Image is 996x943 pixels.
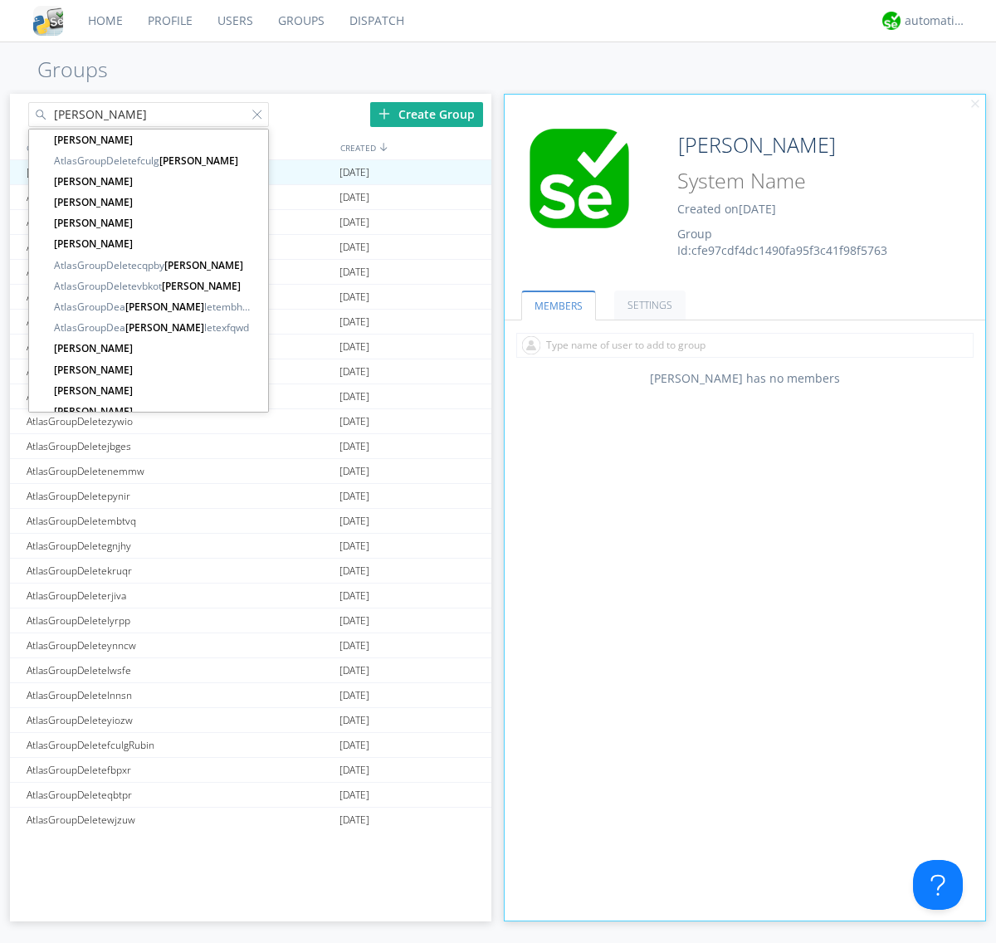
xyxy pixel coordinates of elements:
[22,160,178,184] div: [PERSON_NAME]
[22,135,176,159] div: GROUPS
[54,237,133,251] strong: [PERSON_NAME]
[22,509,178,533] div: AtlasGroupDeletembtvq
[22,733,178,757] div: AtlasGroupDeletefculgRubin
[22,185,178,209] div: AtlasGroupDeleteuanrz
[339,285,369,310] span: [DATE]
[22,434,178,458] div: AtlasGroupDeletejbges
[10,658,491,683] a: AtlasGroupDeletelwsfe[DATE]
[339,235,369,260] span: [DATE]
[905,12,967,29] div: automation+atlas
[22,808,178,832] div: AtlasGroupDeletewjzuw
[10,459,491,484] a: AtlasGroupDeletenemmw[DATE]
[54,153,251,169] span: AtlasGroupDeletefculg
[10,160,491,185] a: [PERSON_NAME][DATE]
[739,201,776,217] span: [DATE]
[10,509,491,534] a: AtlasGroupDeletembtvq[DATE]
[54,133,133,147] strong: [PERSON_NAME]
[22,384,178,408] div: AtlasGroupDeletertmcn
[28,102,269,127] input: Search groups
[339,783,369,808] span: [DATE]
[54,257,251,273] span: AtlasGroupDeletecqpby
[10,608,491,633] a: AtlasGroupDeletelyrpp[DATE]
[22,210,178,234] div: AtlasGroupDeleteagxau
[159,154,238,168] strong: [PERSON_NAME]
[339,733,369,758] span: [DATE]
[882,12,901,30] img: d2d01cd9b4174d08988066c6d424eccd
[378,108,390,120] img: plus.svg
[22,758,178,782] div: AtlasGroupDeletefbpxr
[54,404,133,418] strong: [PERSON_NAME]
[22,409,178,433] div: AtlasGroupDeletezywio
[339,608,369,633] span: [DATE]
[339,434,369,459] span: [DATE]
[505,370,986,387] div: [PERSON_NAME] has no members
[164,258,243,272] strong: [PERSON_NAME]
[33,6,63,36] img: cddb5a64eb264b2086981ab96f4c1ba7
[22,534,178,558] div: AtlasGroupDeletegnjhy
[54,341,133,355] strong: [PERSON_NAME]
[339,484,369,509] span: [DATE]
[521,291,596,320] a: MEMBERS
[614,291,686,320] a: SETTINGS
[10,808,491,833] a: AtlasGroupDeletewjzuw[DATE]
[10,185,491,210] a: AtlasGroupDeleteuanrz[DATE]
[54,278,251,294] span: AtlasGroupDeletevbkot
[22,608,178,633] div: AtlasGroupDeletelyrpp
[10,210,491,235] a: AtlasGroupDeleteagxau[DATE]
[339,409,369,434] span: [DATE]
[162,279,241,293] strong: [PERSON_NAME]
[10,409,491,434] a: AtlasGroupDeletezywio[DATE]
[54,195,133,209] strong: [PERSON_NAME]
[339,509,369,534] span: [DATE]
[10,384,491,409] a: AtlasGroupDeletertmcn[DATE]
[22,235,178,259] div: AtlasGroupDeletezrqzl
[22,658,178,682] div: AtlasGroupDeletelwsfe
[54,174,133,188] strong: [PERSON_NAME]
[10,708,491,733] a: AtlasGroupDeleteyiozw[DATE]
[10,310,491,335] a: AtlasGroupDeletetwomp[DATE]
[339,708,369,733] span: [DATE]
[339,808,369,833] span: [DATE]
[10,633,491,658] a: AtlasGroupDeleteynncw[DATE]
[10,260,491,285] a: AtlasGroupDeleteeeiar[DATE]
[339,359,369,384] span: [DATE]
[516,333,974,358] input: Type name of user to add to group
[10,484,491,509] a: AtlasGroupDeletepynir[DATE]
[969,99,981,110] img: cancel.svg
[677,226,887,258] span: Group Id: cfe97cdf4dc1490fa95f3c41f98f5763
[10,359,491,384] a: AtlasGroupDeletewcmah[DATE]
[10,733,491,758] a: AtlasGroupDeletefculgRubin[DATE]
[10,434,491,459] a: AtlasGroupDeletejbges[DATE]
[339,758,369,783] span: [DATE]
[22,683,178,707] div: AtlasGroupDeletelnnsn
[22,708,178,732] div: AtlasGroupDeleteyiozw
[339,633,369,658] span: [DATE]
[339,384,369,409] span: [DATE]
[54,216,133,230] strong: [PERSON_NAME]
[22,359,178,384] div: AtlasGroupDeletewcmah
[339,683,369,708] span: [DATE]
[677,201,776,217] span: Created on
[339,658,369,683] span: [DATE]
[22,484,178,508] div: AtlasGroupDeletepynir
[54,384,133,398] strong: [PERSON_NAME]
[671,129,940,162] input: Group Name
[10,534,491,559] a: AtlasGroupDeletegnjhy[DATE]
[339,260,369,285] span: [DATE]
[125,300,204,314] strong: [PERSON_NAME]
[370,102,483,127] div: Create Group
[22,559,178,583] div: AtlasGroupDeletekruqr
[339,210,369,235] span: [DATE]
[339,185,369,210] span: [DATE]
[339,335,369,359] span: [DATE]
[54,320,251,335] span: AtlasGroupDea letexfqwd
[22,633,178,657] div: AtlasGroupDeleteynncw
[339,459,369,484] span: [DATE]
[22,459,178,483] div: AtlasGroupDeletenemmw
[22,783,178,807] div: AtlasGroupDeleteqbtpr
[10,584,491,608] a: AtlasGroupDeleterjiva[DATE]
[671,165,940,197] input: System Name
[339,559,369,584] span: [DATE]
[54,299,251,315] span: AtlasGroupDea letembhep
[22,260,178,284] div: AtlasGroupDeleteeeiar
